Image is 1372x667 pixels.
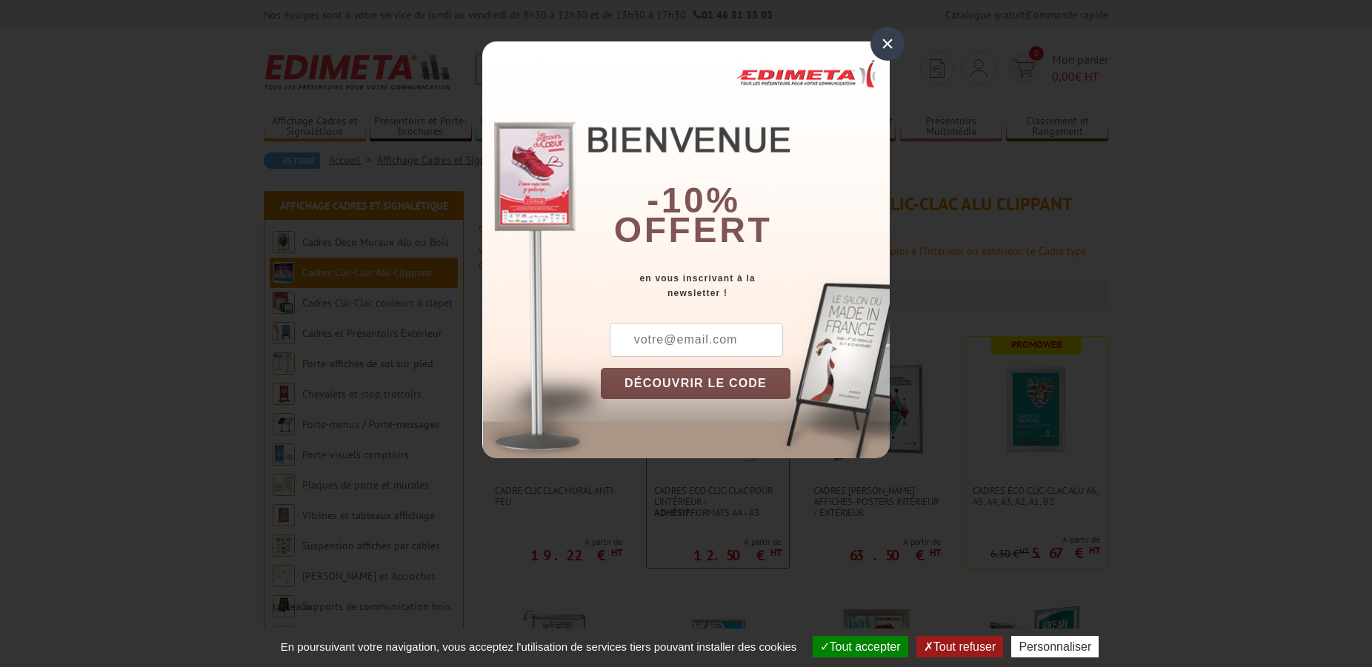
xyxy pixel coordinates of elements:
span: En poursuivant votre navigation, vous acceptez l'utilisation de services tiers pouvant installer ... [273,640,805,653]
input: votre@email.com [610,323,783,357]
font: offert [614,210,773,249]
button: DÉCOUVRIR LE CODE [601,368,790,399]
button: Tout accepter [813,636,908,657]
div: × [870,27,905,61]
button: Tout refuser [916,636,1003,657]
b: -10% [647,181,740,220]
button: Personnaliser (fenêtre modale) [1011,636,1099,657]
div: en vous inscrivant à la newsletter ! [601,271,890,301]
